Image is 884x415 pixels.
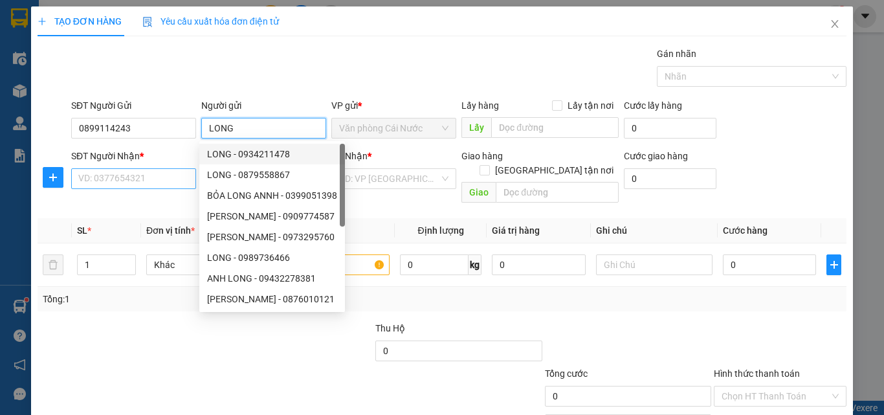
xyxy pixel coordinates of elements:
[43,292,342,306] div: Tổng: 1
[817,6,853,43] button: Close
[142,17,153,27] img: icon
[562,98,619,113] span: Lấy tận nơi
[74,31,85,41] span: environment
[591,218,718,243] th: Ghi chú
[199,164,345,185] div: LONG - 0879558867
[624,168,716,189] input: Cước giao hàng
[545,368,588,379] span: Tổng cước
[199,206,345,227] div: KIM LONG - 0909774587
[71,149,196,163] div: SĐT Người Nhận
[714,368,800,379] label: Hình thức thanh toán
[492,225,540,236] span: Giá trị hàng
[142,16,279,27] span: Yêu cầu xuất hóa đơn điện tử
[207,230,337,244] div: [PERSON_NAME] - 0973295760
[71,98,196,113] div: SĐT Người Gửi
[74,8,183,25] b: [PERSON_NAME]
[491,117,619,138] input: Dọc đường
[74,47,85,58] span: phone
[199,185,345,206] div: BỎA LONG ANNH - 0399051398
[461,182,496,203] span: Giao
[199,289,345,309] div: TRẦN XUÂN LONG - 0876010121
[339,118,448,138] span: Văn phòng Cái Nước
[199,268,345,289] div: ANH LONG - 09432278381
[43,172,63,183] span: plus
[331,151,368,161] span: VP Nhận
[199,144,345,164] div: LONG - 0934211478
[6,45,247,61] li: 02839.63.63.63
[375,323,405,333] span: Thu Hộ
[43,254,63,275] button: delete
[77,225,87,236] span: SL
[496,182,619,203] input: Dọc đường
[6,81,217,102] b: GỬI : Văn phòng Cái Nước
[146,225,195,236] span: Đơn vị tính
[624,100,682,111] label: Cước lấy hàng
[207,271,337,286] div: ANH LONG - 09432278381
[207,188,337,203] div: BỎA LONG ANNH - 0399051398
[207,168,337,182] div: LONG - 0879558867
[461,151,503,161] span: Giao hàng
[469,254,481,275] span: kg
[207,292,337,306] div: [PERSON_NAME] - 0876010121
[199,247,345,268] div: LONG - 0989736466
[492,254,585,275] input: 0
[201,98,326,113] div: Người gửi
[461,117,491,138] span: Lấy
[417,225,463,236] span: Định lượng
[38,16,122,27] span: TẠO ĐƠN HÀNG
[827,260,841,270] span: plus
[490,163,619,177] span: [GEOGRAPHIC_DATA] tận nơi
[461,100,499,111] span: Lấy hàng
[723,225,768,236] span: Cước hàng
[657,49,696,59] label: Gán nhãn
[207,147,337,161] div: LONG - 0934211478
[38,17,47,26] span: plus
[207,209,337,223] div: [PERSON_NAME] - 0909774587
[331,98,456,113] div: VP gửi
[624,118,716,139] input: Cước lấy hàng
[6,28,247,45] li: 85 [PERSON_NAME]
[154,255,255,275] span: Khác
[207,251,337,265] div: LONG - 0989736466
[43,167,63,188] button: plus
[624,151,688,161] label: Cước giao hàng
[830,19,840,29] span: close
[199,227,345,247] div: NGUYỄN LONG - 0973295760
[596,254,713,275] input: Ghi Chú
[826,254,841,275] button: plus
